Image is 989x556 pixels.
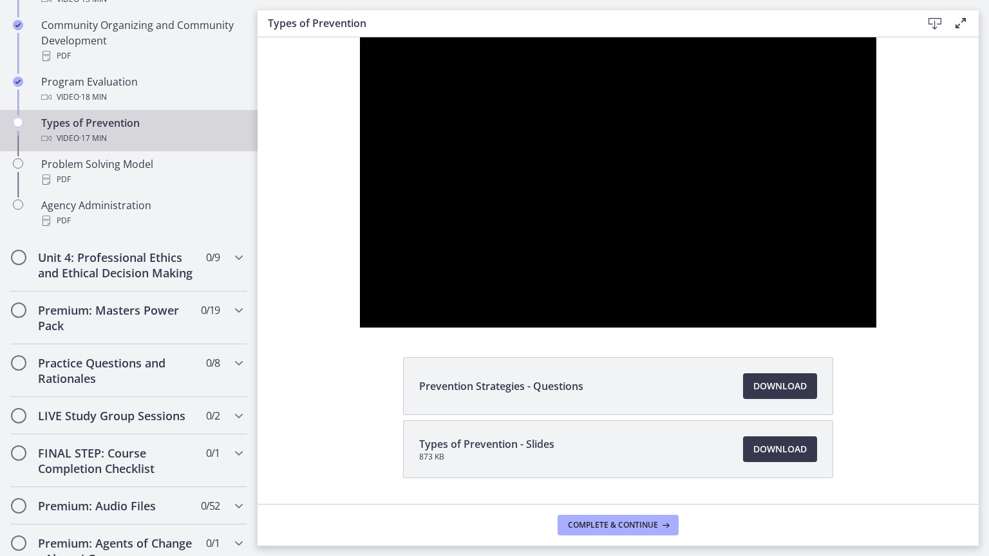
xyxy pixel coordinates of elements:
[41,213,242,228] div: PDF
[38,302,195,333] h2: Premium: Masters Power Pack
[41,156,242,187] div: Problem Solving Model
[38,355,195,386] h2: Practice Questions and Rationales
[206,408,220,423] span: 0 / 2
[79,89,107,105] span: · 18 min
[41,198,242,228] div: Agency Administration
[201,302,220,318] span: 0 / 19
[41,48,242,64] div: PDF
[79,131,107,146] span: · 17 min
[743,436,817,462] a: Download
[38,445,195,476] h2: FINAL STEP: Course Completion Checklist
[41,17,242,64] div: Community Organizing and Community Development
[206,355,220,371] span: 0 / 8
[268,15,901,31] h3: Types of Prevention
[753,441,807,457] span: Download
[201,498,220,514] span: 0 / 52
[419,378,583,394] span: Prevention Strategies - Questions
[419,436,554,452] span: Types of Prevention - Slides
[419,452,554,462] span: 873 KB
[38,408,195,423] h2: LIVE Study Group Sessions
[568,520,658,530] span: Complete & continue
[41,115,242,146] div: Types of Prevention
[41,74,242,105] div: Program Evaluation
[206,445,220,461] span: 0 / 1
[206,250,220,265] span: 0 / 9
[38,498,195,514] h2: Premium: Audio Files
[558,515,679,535] button: Complete & continue
[38,250,195,281] h2: Unit 4: Professional Ethics and Ethical Decision Making
[13,77,23,87] i: Completed
[753,378,807,394] span: Download
[206,535,220,551] span: 0 / 1
[41,172,242,187] div: PDF
[743,373,817,399] a: Download
[41,131,242,146] div: Video
[13,20,23,30] i: Completed
[41,89,242,105] div: Video
[258,37,979,328] iframe: Video Lesson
